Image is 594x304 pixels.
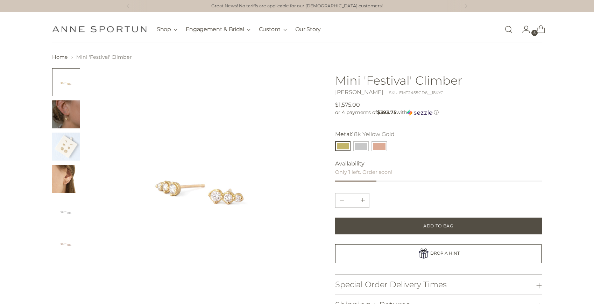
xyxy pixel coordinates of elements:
span: Only 1 left. Order soon! [335,169,393,175]
button: Custom [259,22,287,37]
div: SKU: EMT2455GD6__18KYG [389,90,444,96]
h3: Special Order Delivery Times [335,280,447,289]
a: Great News! No tariffs are applicable for our [DEMOGRAPHIC_DATA] customers! [211,3,383,9]
a: Our Story [295,22,321,37]
button: Shop [157,22,177,37]
button: Engagement & Bridal [186,22,250,37]
img: Sezzle [407,109,432,116]
a: [PERSON_NAME] [335,89,383,96]
button: Add product quantity [335,193,348,207]
button: Subtract product quantity [356,193,369,207]
a: Go to the account page [516,22,530,36]
img: Mini 'Festival' Climber - Anne Sportun Fine Jewellery [52,133,80,161]
button: 14k Rose Gold [372,141,387,151]
span: Availability [335,160,365,168]
button: Change image to image 1 [52,68,80,96]
span: $1,575.00 [335,101,360,109]
a: Anne Sportun Fine Jewellery [52,26,147,33]
button: Change image to image 6 [52,229,80,257]
nav: breadcrumbs [52,54,542,61]
h1: Mini 'Festival' Climber [335,74,542,87]
img: Mini 'Festival' Climber [90,68,316,294]
a: Open search modal [502,22,516,36]
span: 5 [531,30,538,36]
button: 14k White Gold [353,141,369,151]
input: Product quantity [344,193,361,207]
a: Home [52,54,68,60]
button: Add to Bag [335,218,542,234]
span: $393.75 [377,109,396,115]
span: Mini 'Festival' Climber [76,54,132,60]
a: Open cart modal [531,22,545,36]
span: 18k Yellow Gold [352,131,395,137]
button: Change image to image 4 [52,165,80,193]
label: Metal: [335,130,395,139]
button: 18k Yellow Gold [335,141,351,151]
a: DROP A HINT [335,244,542,263]
div: or 4 payments of with [335,109,542,116]
button: Special Order Delivery Times [335,275,542,295]
button: Change image to image 2 [52,100,80,128]
span: DROP A HINT [430,250,460,256]
span: Add to Bag [423,223,453,229]
button: Change image to image 3 [52,133,80,161]
button: Change image to image 5 [52,197,80,225]
div: or 4 payments of$393.75withSezzle Click to learn more about Sezzle [335,109,542,116]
